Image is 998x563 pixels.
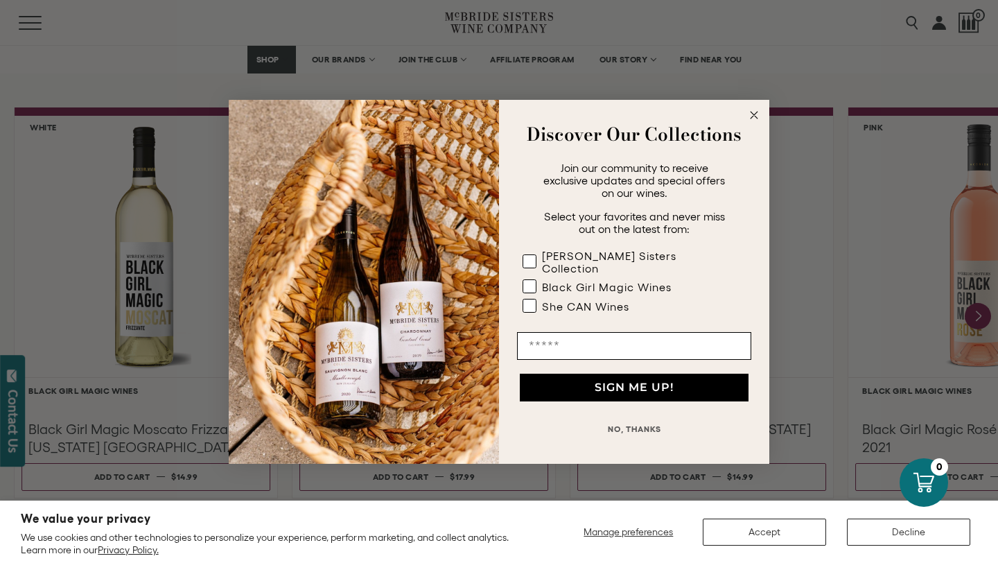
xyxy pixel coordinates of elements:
[527,121,742,148] strong: Discover Our Collections
[98,544,158,555] a: Privacy Policy.
[21,513,527,525] h2: We value your privacy
[542,250,724,275] div: [PERSON_NAME] Sisters Collection
[517,332,751,360] input: Email
[575,519,682,546] button: Manage preferences
[584,526,673,537] span: Manage preferences
[229,100,499,464] img: 42653730-7e35-4af7-a99d-12bf478283cf.jpeg
[520,374,748,401] button: SIGN ME UP!
[517,415,751,443] button: NO, THANKS
[542,300,629,313] div: She CAN Wines
[847,519,970,546] button: Decline
[746,107,762,123] button: Close dialog
[21,531,527,556] p: We use cookies and other technologies to personalize your experience, perform marketing, and coll...
[543,162,725,199] span: Join our community to receive exclusive updates and special offers on our wines.
[931,458,948,476] div: 0
[703,519,826,546] button: Accept
[542,281,672,293] div: Black Girl Magic Wines
[544,210,725,235] span: Select your favorites and never miss out on the latest from:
